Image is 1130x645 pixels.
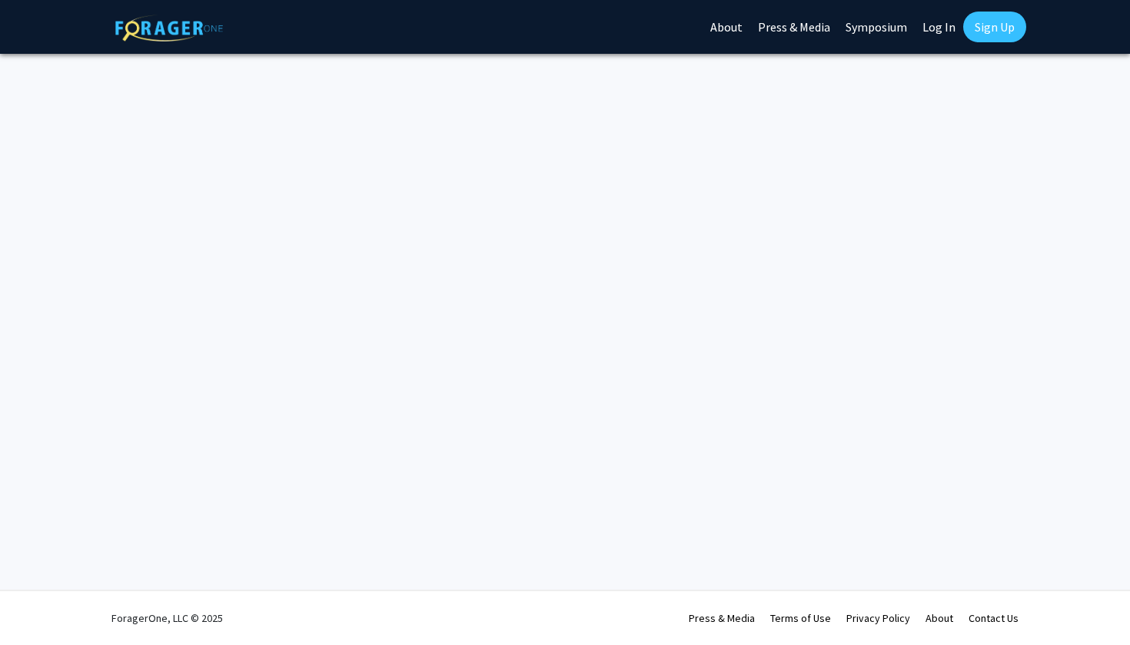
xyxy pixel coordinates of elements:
a: Contact Us [969,611,1019,625]
a: Sign Up [963,12,1026,42]
a: About [926,611,953,625]
a: Terms of Use [770,611,831,625]
img: ForagerOne Logo [115,15,223,42]
div: ForagerOne, LLC © 2025 [111,591,223,645]
a: Press & Media [689,611,755,625]
a: Privacy Policy [846,611,910,625]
